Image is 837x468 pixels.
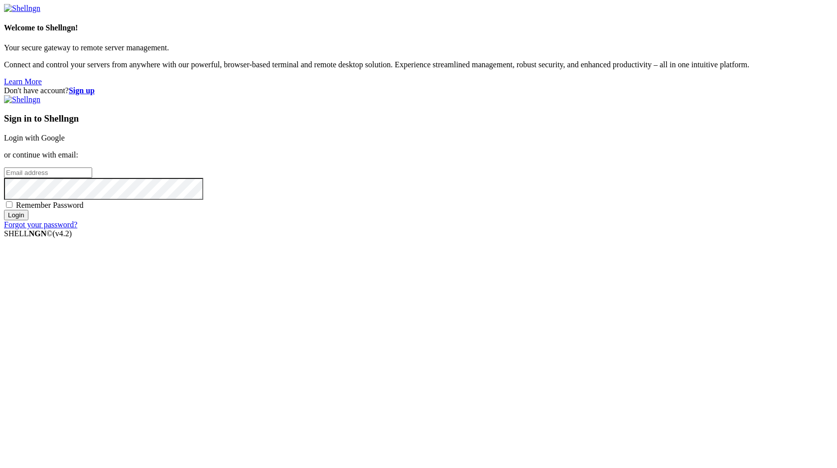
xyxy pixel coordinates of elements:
[4,210,28,220] input: Login
[4,77,42,86] a: Learn More
[4,95,40,104] img: Shellngn
[4,113,833,124] h3: Sign in to Shellngn
[4,151,833,159] p: or continue with email:
[53,229,72,238] span: 4.2.0
[4,229,72,238] span: SHELL ©
[29,229,47,238] b: NGN
[4,43,833,52] p: Your secure gateway to remote server management.
[6,201,12,208] input: Remember Password
[4,86,833,95] div: Don't have account?
[69,86,95,95] a: Sign up
[16,201,84,209] span: Remember Password
[4,23,833,32] h4: Welcome to Shellngn!
[4,60,833,69] p: Connect and control your servers from anywhere with our powerful, browser-based terminal and remo...
[4,134,65,142] a: Login with Google
[4,167,92,178] input: Email address
[4,220,77,229] a: Forgot your password?
[4,4,40,13] img: Shellngn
